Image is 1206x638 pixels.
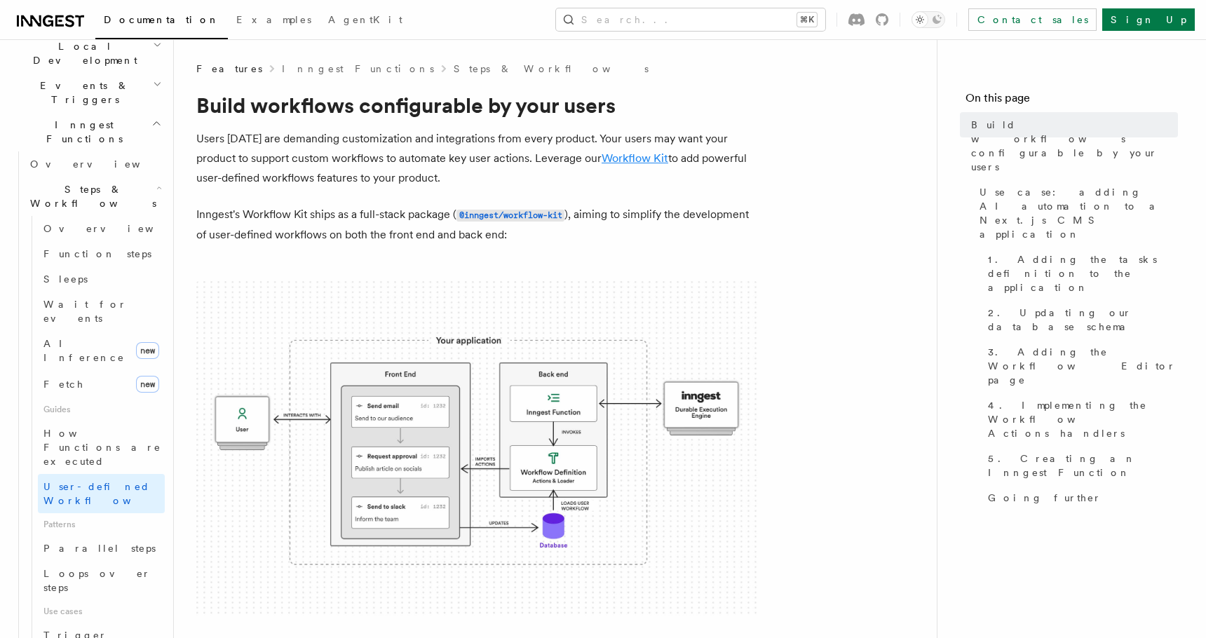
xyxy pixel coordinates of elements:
a: Steps & Workflows [454,62,649,76]
a: 1. Adding the tasks definition to the application [982,247,1178,300]
span: new [136,342,159,359]
h1: Build workflows configurable by your users [196,93,757,118]
a: @inngest/workflow-kit [456,208,564,221]
span: Function steps [43,248,151,259]
span: Features [196,62,262,76]
a: Function steps [38,241,165,266]
a: Fetchnew [38,370,165,398]
span: Going further [988,491,1102,505]
button: Steps & Workflows [25,177,165,216]
a: Contact sales [968,8,1097,31]
span: 2. Updating our database schema [988,306,1178,334]
span: 4. Implementing the Workflow Actions handlers [988,398,1178,440]
span: Parallel steps [43,543,156,554]
a: 3. Adding the Workflow Editor page [982,339,1178,393]
button: Inngest Functions [11,112,165,151]
a: 4. Implementing the Workflow Actions handlers [982,393,1178,446]
span: Patterns [38,513,165,536]
img: The Workflow Kit provides a Workflow Engine to compose workflow actions on the back end and a set... [196,281,757,617]
a: Overview [38,216,165,241]
a: AgentKit [320,4,411,38]
span: Steps & Workflows [25,182,156,210]
a: Inngest Functions [282,62,434,76]
a: 5. Creating an Inngest Function [982,446,1178,485]
span: new [136,376,159,393]
a: Workflow Kit [602,151,668,165]
span: Events & Triggers [11,79,153,107]
span: Examples [236,14,311,25]
span: Sleeps [43,273,88,285]
span: User-defined Workflows [43,481,170,506]
span: 1. Adding the tasks definition to the application [988,252,1178,294]
a: Documentation [95,4,228,39]
a: Overview [25,151,165,177]
span: Overview [43,223,188,234]
span: Use cases [38,600,165,623]
span: How Functions are executed [43,428,161,467]
a: Loops over steps [38,561,165,600]
button: Events & Triggers [11,73,165,112]
span: 3. Adding the Workflow Editor page [988,345,1178,387]
a: Wait for events [38,292,165,331]
span: Loops over steps [43,568,151,593]
span: Guides [38,398,165,421]
a: 2. Updating our database schema [982,300,1178,339]
span: AI Inference [43,338,125,363]
span: Fetch [43,379,84,390]
a: Use case: adding AI automation to a Next.js CMS application [974,179,1178,247]
span: Overview [30,158,175,170]
p: Inngest's Workflow Kit ships as a full-stack package ( ), aiming to simplify the development of u... [196,205,757,245]
a: Sleeps [38,266,165,292]
button: Local Development [11,34,165,73]
h4: On this page [966,90,1178,112]
span: Wait for events [43,299,127,324]
span: AgentKit [328,14,402,25]
span: Local Development [11,39,153,67]
button: Search...⌘K [556,8,825,31]
span: Documentation [104,14,219,25]
a: Build workflows configurable by your users [966,112,1178,179]
a: Going further [982,485,1178,510]
span: Use case: adding AI automation to a Next.js CMS application [980,185,1178,241]
a: Examples [228,4,320,38]
button: Toggle dark mode [912,11,945,28]
kbd: ⌘K [797,13,817,27]
a: User-defined Workflows [38,474,165,513]
span: 5. Creating an Inngest Function [988,452,1178,480]
p: Users [DATE] are demanding customization and integrations from every product. Your users may want... [196,129,757,188]
a: How Functions are executed [38,421,165,474]
span: Build workflows configurable by your users [971,118,1178,174]
a: AI Inferencenew [38,331,165,370]
a: Sign Up [1102,8,1195,31]
span: Inngest Functions [11,118,151,146]
code: @inngest/workflow-kit [456,210,564,222]
a: Parallel steps [38,536,165,561]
